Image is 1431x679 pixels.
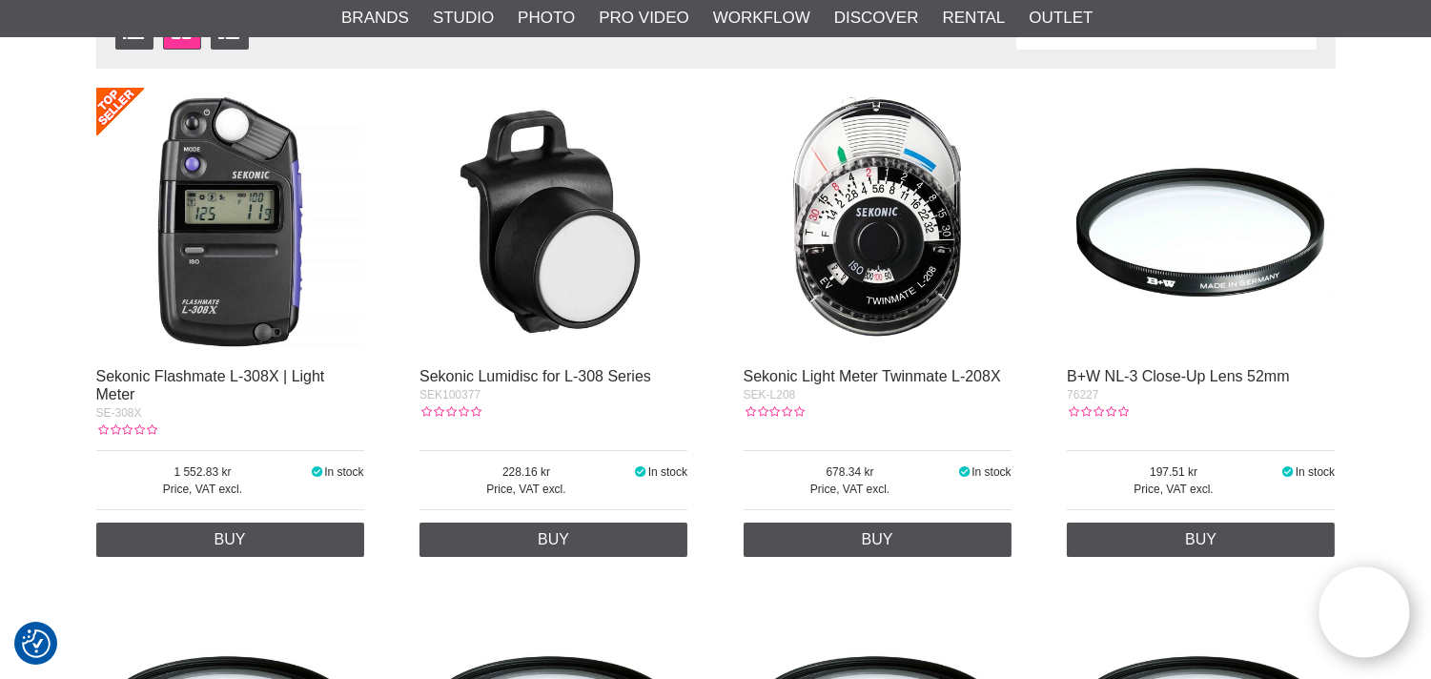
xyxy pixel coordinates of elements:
[1067,388,1098,401] span: 76227
[96,406,142,420] span: SE-308X
[834,6,919,31] a: Discover
[1296,465,1335,479] span: In stock
[22,629,51,658] img: Revisit consent button
[744,368,1001,384] a: Sekonic Light Meter Twinmate L-208X
[96,463,310,481] span: 1 552.83
[1067,403,1128,421] div: Customer rating: 0
[419,463,633,481] span: 228.16
[1067,88,1335,356] img: B+W NL-3 Close-Up Lens 52mm
[633,465,648,479] i: In stock
[1067,481,1280,498] span: Price, VAT excl.
[419,403,480,421] div: Customer rating: 0
[22,627,51,661] button: Consent Preferences
[744,481,957,498] span: Price, VAT excl.
[957,465,972,479] i: In stock
[341,6,409,31] a: Brands
[744,403,805,421] div: Customer rating: 0
[518,6,575,31] a: Photo
[744,88,1012,356] img: Sekonic Light Meter Twinmate L-208X
[713,6,810,31] a: Workflow
[971,465,1011,479] span: In stock
[419,481,633,498] span: Price, VAT excl.
[943,6,1006,31] a: Rental
[96,481,310,498] span: Price, VAT excl.
[744,388,796,401] span: SEK-L208
[744,463,957,481] span: 678.34
[96,368,325,402] a: Sekonic Flashmate L-308X | Light Meter
[744,523,1012,557] a: Buy
[599,6,688,31] a: Pro Video
[419,88,687,356] img: Sekonic Lumidisc for L-308 Series
[1067,463,1280,481] span: 197.51
[96,523,364,557] a: Buy
[648,465,687,479] span: In stock
[433,6,494,31] a: Studio
[309,465,324,479] i: In stock
[1029,6,1093,31] a: Outlet
[419,368,651,384] a: Sekonic Lumidisc for L-308 Series
[1067,523,1335,557] a: Buy
[1067,368,1289,384] a: B+W NL-3 Close-Up Lens 52mm
[324,465,363,479] span: In stock
[1280,465,1296,479] i: In stock
[419,523,687,557] a: Buy
[419,388,480,401] span: SEK100377
[96,88,364,356] img: Sekonic Flashmate L-308X | Light Meter
[96,422,157,439] div: Customer rating: 0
